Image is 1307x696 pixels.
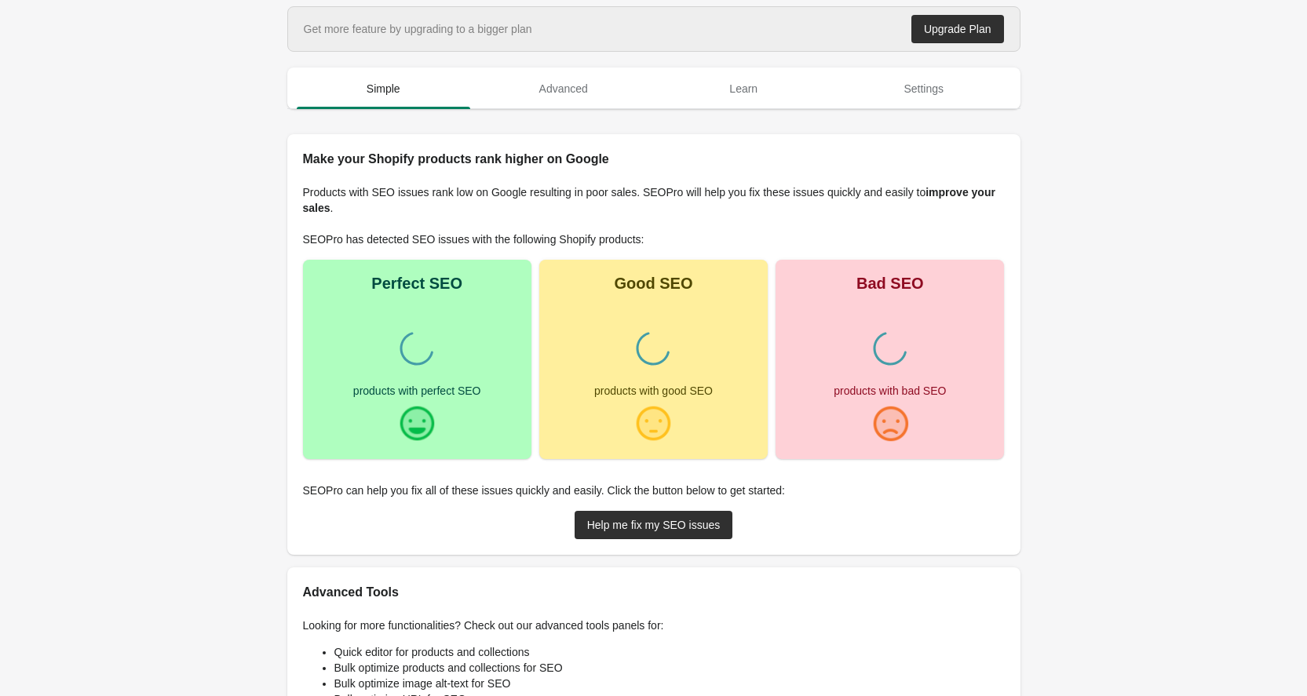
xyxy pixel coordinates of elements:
[297,75,471,103] span: Simple
[614,275,692,291] div: Good SEO
[303,184,1005,216] p: Products with SEO issues rank low on Google resulting in poor sales. SEOPro will help you fix the...
[303,583,1005,602] h2: Advanced Tools
[654,68,834,109] button: Learn
[911,15,1004,43] a: Upgrade Plan
[303,483,1005,498] p: SEOPro can help you fix all of these issues quickly and easily. Click the button below to get sta...
[834,385,946,396] div: products with bad SEO
[294,68,474,109] button: Simple
[834,68,1014,109] button: Settings
[476,75,651,103] span: Advanced
[837,75,1011,103] span: Settings
[303,150,1005,169] h2: Make your Shopify products rank higher on Google
[303,231,1005,247] p: SEOPro has detected SEO issues with the following Shopify products:
[473,68,654,109] button: Advanced
[575,511,733,539] a: Help me fix my SEO issues
[587,519,721,531] div: Help me fix my SEO issues
[334,676,1005,691] li: Bulk optimize image alt-text for SEO
[856,275,924,291] div: Bad SEO
[594,385,713,396] div: products with good SEO
[353,385,481,396] div: products with perfect SEO
[657,75,831,103] span: Learn
[371,275,462,291] div: Perfect SEO
[924,23,991,35] div: Upgrade Plan
[304,21,532,37] div: Get more feature by upgrading to a bigger plan
[303,186,995,214] b: improve your sales
[334,660,1005,676] li: Bulk optimize products and collections for SEO
[334,644,1005,660] li: Quick editor for products and collections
